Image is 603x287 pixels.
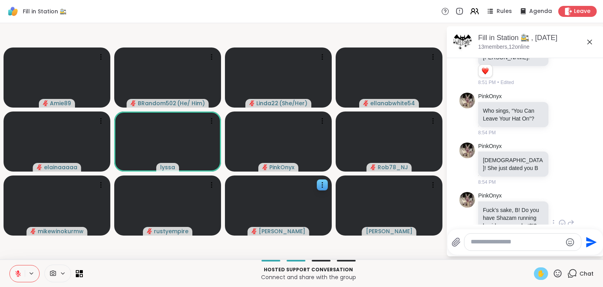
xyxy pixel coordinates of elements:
[478,179,496,186] span: 8:54 PM
[501,79,514,86] span: Edited
[147,229,152,234] span: audio-muted
[177,99,205,107] span: ( He/ Him )
[6,5,20,18] img: ShareWell Logomark
[88,273,529,281] p: Connect and share with the group
[269,163,294,171] span: PinkOnyx
[370,99,415,107] span: ellanabwhite54
[154,227,188,235] span: rustyempire
[497,7,512,15] span: Rules
[371,165,376,170] span: audio-muted
[259,227,305,235] span: [PERSON_NAME]
[31,229,36,234] span: audio-muted
[378,163,408,171] span: Rob78_NJ
[43,101,48,106] span: audio-muted
[565,238,575,247] button: Emoji picker
[363,101,369,106] span: audio-muted
[138,99,176,107] span: BRandom502
[459,192,475,208] img: https://sharewell-space-live.sfo3.digitaloceanspaces.com/user-generated/3d39395a-5486-44ea-9184-d...
[478,129,496,136] span: 8:54 PM
[483,206,544,230] p: Fuck’s sake, B! Do you have Shazam running beside you or what?!?
[38,227,84,235] span: mikewinokurmw
[471,238,562,246] textarea: Type your message
[88,266,529,273] p: Hosted support conversation
[44,163,77,171] span: elainaaaaa
[481,68,489,74] button: Reactions: love
[23,7,66,15] span: Fill in Station 🚉
[453,33,472,51] img: Fill in Station 🚉 , Oct 14
[249,101,255,106] span: audio-muted
[478,143,502,150] a: PinkOnyx
[160,163,175,171] span: lyssa
[483,107,544,122] p: Who sings, “You Can Leave Your Hat On”?
[50,99,71,107] span: Amie89
[478,79,496,86] span: 8:51 PM
[37,165,42,170] span: audio-muted
[479,65,492,77] div: Reaction list
[581,233,599,251] button: Send
[459,93,475,108] img: https://sharewell-space-live.sfo3.digitaloceanspaces.com/user-generated/3d39395a-5486-44ea-9184-d...
[497,79,499,86] span: •
[478,192,502,200] a: PinkOnyx
[262,165,268,170] span: audio-muted
[537,269,545,278] span: ✋
[478,33,598,43] div: Fill in Station 🚉 , [DATE]
[529,7,552,15] span: Agenda
[483,156,544,172] p: [DEMOGRAPHIC_DATA]! She just dated you B
[131,101,136,106] span: audio-muted
[459,143,475,158] img: https://sharewell-space-live.sfo3.digitaloceanspaces.com/user-generated/3d39395a-5486-44ea-9184-d...
[579,270,594,278] span: Chat
[256,99,278,107] span: Linda22
[478,43,530,51] p: 13 members, 12 online
[252,229,257,234] span: audio-muted
[478,93,502,101] a: PinkOnyx
[574,7,590,15] span: Leave
[279,99,307,107] span: ( She/Her )
[366,227,413,235] span: [PERSON_NAME]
